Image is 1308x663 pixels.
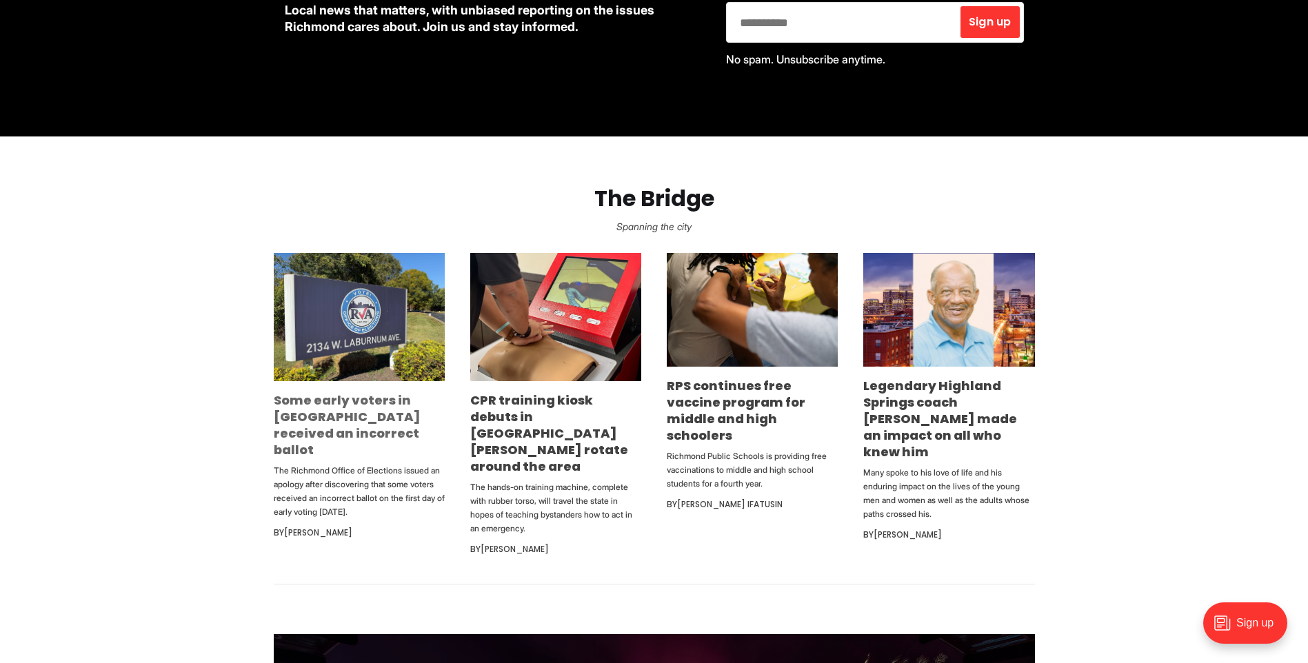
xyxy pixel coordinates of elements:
img: Some early voters in Richmond received an incorrect ballot [274,253,445,381]
p: Local news that matters, with unbiased reporting on the issues Richmond cares about. Join us and ... [285,2,704,35]
h2: The Bridge [22,186,1286,212]
img: Legendary Highland Springs coach George Lancaster made an impact on all who knew him [863,253,1034,367]
p: The hands-on training machine, complete with rubber torso, will travel the state in hopes of teac... [470,480,641,535]
a: Legendary Highland Springs coach [PERSON_NAME] made an impact on all who knew him [863,377,1017,460]
p: Spanning the city [22,217,1286,236]
div: By [470,541,641,558]
button: Sign up [960,6,1019,38]
div: By [667,496,838,513]
a: [PERSON_NAME] Ifatusin [677,498,783,510]
a: RPS continues free vaccine program for middle and high schoolers [667,377,805,444]
iframe: portal-trigger [1191,595,1308,663]
p: Many spoke to his love of life and his enduring impact on the lives of the young men and women as... [863,466,1034,521]
a: Some early voters in [GEOGRAPHIC_DATA] received an incorrect ballot [274,391,421,458]
span: Sign up [969,17,1011,28]
a: CPR training kiosk debuts in [GEOGRAPHIC_DATA][PERSON_NAME] rotate around the area [470,391,628,475]
div: By [274,524,445,541]
a: [PERSON_NAME] [284,527,352,538]
a: [PERSON_NAME] [481,543,549,555]
span: No spam. Unsubscribe anytime. [726,52,885,66]
p: Richmond Public Schools is providing free vaccinations to middle and high school students for a f... [667,449,838,491]
a: [PERSON_NAME] [874,529,942,540]
img: CPR training kiosk debuts in Church Hill, will rotate around the area [470,253,641,381]
div: By [863,527,1034,543]
p: The Richmond Office of Elections issued an apology after discovering that some voters received an... [274,464,445,519]
img: RPS continues free vaccine program for middle and high schoolers [667,253,838,367]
